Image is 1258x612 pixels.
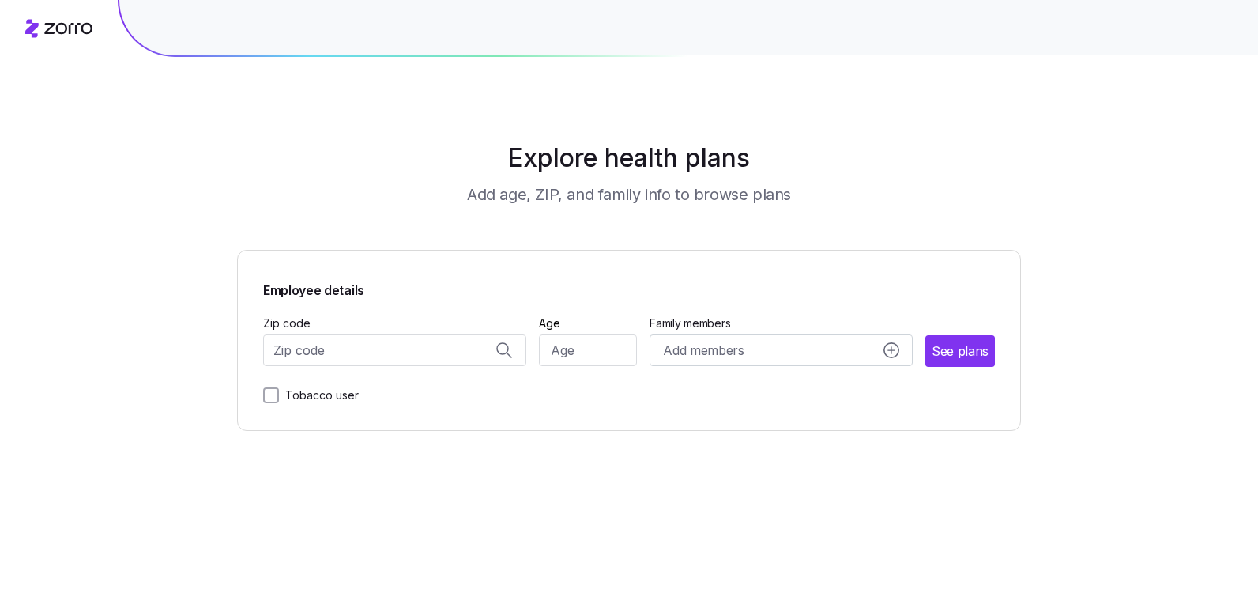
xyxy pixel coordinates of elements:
input: Age [539,334,638,366]
h1: Explore health plans [277,139,982,177]
button: See plans [925,335,995,367]
span: Family members [650,315,913,331]
label: Age [539,315,560,332]
span: Employee details [263,276,364,300]
button: Add membersadd icon [650,334,913,366]
label: Tobacco user [279,386,359,405]
input: Zip code [263,334,526,366]
span: See plans [932,342,989,361]
label: Zip code [263,315,311,332]
span: Add members [663,341,744,361]
svg: add icon [883,342,899,358]
h3: Add age, ZIP, and family info to browse plans [467,183,791,206]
